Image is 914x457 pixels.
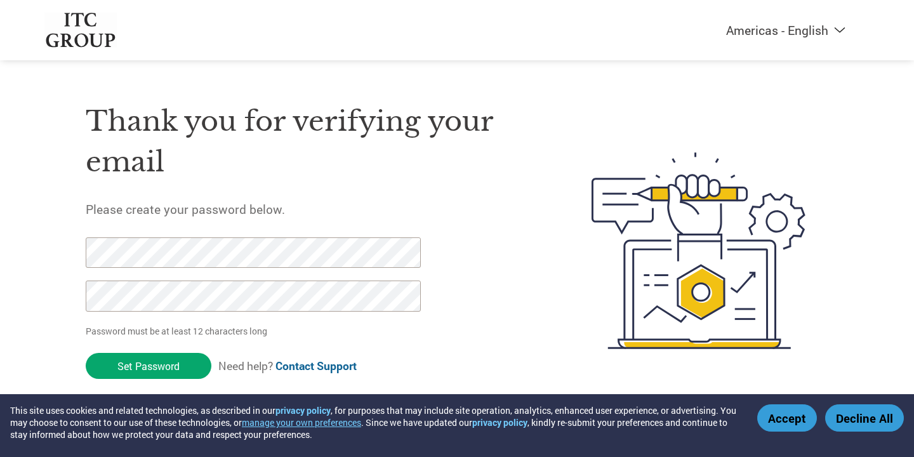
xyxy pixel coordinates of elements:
div: This site uses cookies and related technologies, as described in our , for purposes that may incl... [10,404,739,440]
h5: Please create your password below. [86,201,531,217]
a: privacy policy [472,416,527,428]
button: Accept [757,404,817,432]
button: Decline All [825,404,904,432]
a: Contact Support [275,359,357,373]
img: create-password [569,83,829,419]
h1: Thank you for verifying your email [86,101,531,183]
button: manage your own preferences [242,416,361,428]
p: Password must be at least 12 characters long [86,324,425,338]
a: privacy policy [275,404,331,416]
img: ITC Group [44,13,117,48]
span: Need help? [218,359,357,373]
input: Set Password [86,353,211,379]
